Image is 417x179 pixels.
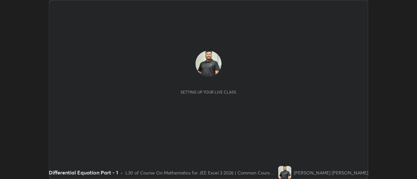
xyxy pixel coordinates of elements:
[195,51,222,77] img: 23e7b648e18f4cfeb08ba2c1e7643307.png
[121,169,123,176] div: •
[49,169,118,176] div: Differential Equation Part - 1
[125,169,276,176] div: L30 of Course On Mathematics for JEE Excel 3 2026 ( Common Course Page )
[278,166,291,179] img: 23e7b648e18f4cfeb08ba2c1e7643307.png
[180,90,236,95] div: Setting up your live class
[294,169,368,176] div: [PERSON_NAME] [PERSON_NAME]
